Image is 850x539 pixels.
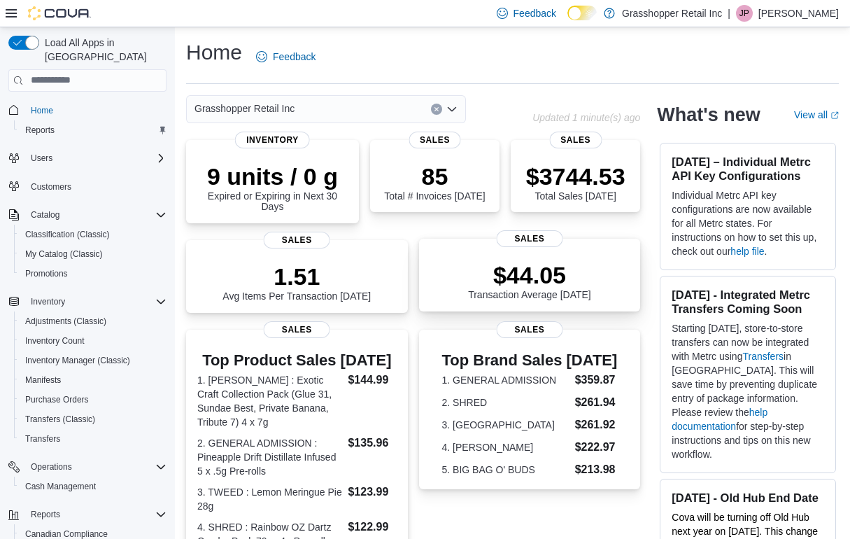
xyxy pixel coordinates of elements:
[672,407,767,432] a: help documentation
[496,230,562,247] span: Sales
[235,132,310,148] span: Inventory
[20,352,136,369] a: Inventory Manager (Classic)
[186,38,242,66] h1: Home
[25,293,167,310] span: Inventory
[25,374,61,386] span: Manifests
[14,331,172,351] button: Inventory Count
[20,430,66,447] a: Transfers
[25,394,89,405] span: Purchase Orders
[567,6,597,20] input: Dark Mode
[442,352,618,369] h3: Top Brand Sales [DATE]
[3,100,172,120] button: Home
[264,321,330,338] span: Sales
[496,321,562,338] span: Sales
[197,352,397,369] h3: Top Product Sales [DATE]
[25,293,71,310] button: Inventory
[532,112,640,123] p: Updated 1 minute(s) ago
[3,292,172,311] button: Inventory
[264,232,330,248] span: Sales
[25,178,77,195] a: Customers
[20,122,167,139] span: Reports
[409,132,461,148] span: Sales
[31,461,72,472] span: Operations
[31,209,59,220] span: Catalog
[25,355,130,366] span: Inventory Manager (Classic)
[567,20,568,21] span: Dark Mode
[14,351,172,370] button: Inventory Manager (Classic)
[14,370,172,390] button: Manifests
[20,246,108,262] a: My Catalog (Classic)
[31,105,53,116] span: Home
[25,506,66,523] button: Reports
[442,373,569,387] dt: 1. GENERAL ADMISSION
[730,246,764,257] a: help file
[742,351,784,362] a: Transfers
[657,104,760,126] h2: What's new
[25,178,167,195] span: Customers
[442,395,569,409] dt: 2. SHRED
[736,5,753,22] div: Joe Postnikoff
[31,509,60,520] span: Reports
[830,111,839,120] svg: External link
[20,391,94,408] a: Purchase Orders
[728,5,730,22] p: |
[197,436,342,478] dt: 2. GENERAL ADMISSION : Pineapple Drift Distillate Infused 5 x .5g Pre-rolls
[3,205,172,225] button: Catalog
[20,391,167,408] span: Purchase Orders
[575,461,618,478] dd: $213.98
[20,372,66,388] a: Manifests
[20,352,167,369] span: Inventory Manager (Classic)
[20,122,60,139] a: Reports
[197,485,342,513] dt: 3. TWEED : Lemon Meringue Pie 28g
[25,433,60,444] span: Transfers
[25,125,55,136] span: Reports
[25,150,167,167] span: Users
[20,265,73,282] a: Promotions
[20,478,101,495] a: Cash Management
[526,162,625,202] div: Total Sales [DATE]
[14,311,172,331] button: Adjustments (Classic)
[446,104,458,115] button: Open list of options
[14,477,172,496] button: Cash Management
[575,416,618,433] dd: $261.92
[513,6,556,20] span: Feedback
[25,150,58,167] button: Users
[14,409,172,429] button: Transfers (Classic)
[575,439,618,456] dd: $222.97
[14,120,172,140] button: Reports
[20,372,167,388] span: Manifests
[348,484,396,500] dd: $123.99
[25,229,110,240] span: Classification (Classic)
[25,506,167,523] span: Reports
[25,458,78,475] button: Operations
[222,262,371,290] p: 1.51
[222,262,371,302] div: Avg Items Per Transaction [DATE]
[25,101,167,119] span: Home
[25,248,103,260] span: My Catalog (Classic)
[348,435,396,451] dd: $135.96
[3,148,172,168] button: Users
[575,394,618,411] dd: $261.94
[25,481,96,492] span: Cash Management
[20,313,167,330] span: Adjustments (Classic)
[14,429,172,449] button: Transfers
[526,162,625,190] p: $3744.53
[442,418,569,432] dt: 3. [GEOGRAPHIC_DATA]
[672,155,824,183] h3: [DATE] – Individual Metrc API Key Configurations
[3,176,172,197] button: Customers
[20,226,167,243] span: Classification (Classic)
[20,430,167,447] span: Transfers
[348,519,396,535] dd: $122.99
[20,313,112,330] a: Adjustments (Classic)
[384,162,485,190] p: 85
[384,162,485,202] div: Total # Invoices [DATE]
[197,162,348,190] p: 9 units / 0 g
[575,372,618,388] dd: $359.87
[3,457,172,477] button: Operations
[20,226,115,243] a: Classification (Classic)
[28,6,91,20] img: Cova
[3,505,172,524] button: Reports
[622,5,722,22] p: Grasshopper Retail Inc
[739,5,749,22] span: JP
[672,321,824,461] p: Starting [DATE], store-to-store transfers can now be integrated with Metrc using in [GEOGRAPHIC_D...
